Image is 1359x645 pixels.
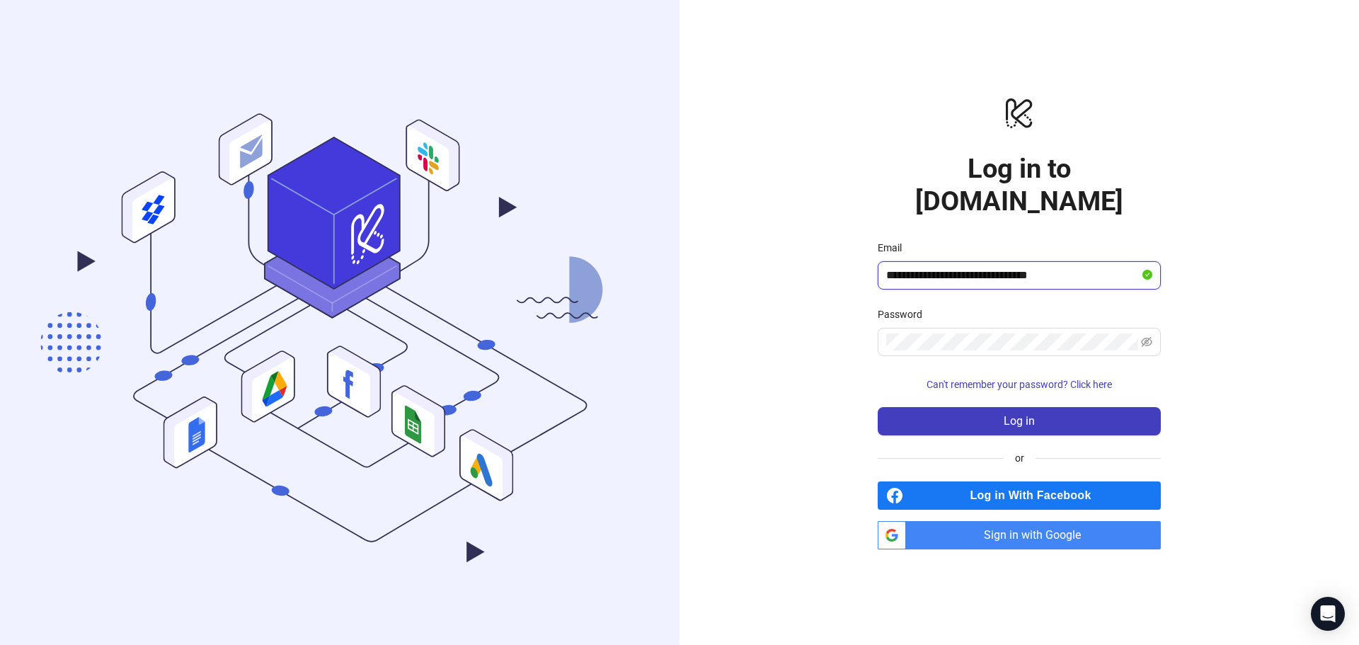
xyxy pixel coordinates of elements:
[886,267,1140,284] input: Email
[909,481,1161,510] span: Log in With Facebook
[878,152,1161,217] h1: Log in to [DOMAIN_NAME]
[1004,415,1035,428] span: Log in
[1311,597,1345,631] div: Open Intercom Messenger
[927,379,1112,390] span: Can't remember your password? Click here
[878,407,1161,435] button: Log in
[878,307,931,322] label: Password
[878,521,1161,549] a: Sign in with Google
[912,521,1161,549] span: Sign in with Google
[878,373,1161,396] button: Can't remember your password? Click here
[886,333,1138,350] input: Password
[1004,450,1036,466] span: or
[878,481,1161,510] a: Log in With Facebook
[1141,336,1152,348] span: eye-invisible
[878,240,911,256] label: Email
[878,379,1161,390] a: Can't remember your password? Click here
